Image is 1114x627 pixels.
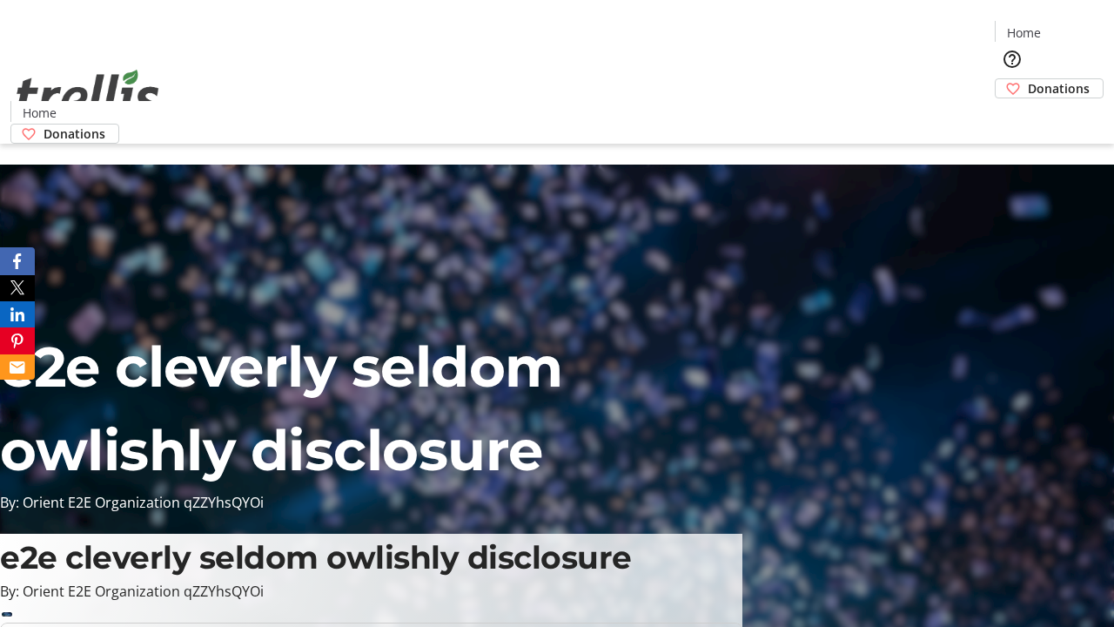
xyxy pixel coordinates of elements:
span: Donations [1028,79,1090,98]
span: Home [23,104,57,122]
span: Donations [44,125,105,143]
span: Home [1007,24,1041,42]
a: Donations [995,78,1104,98]
button: Help [995,42,1030,77]
button: Cart [995,98,1030,133]
a: Donations [10,124,119,144]
img: Orient E2E Organization qZZYhsQYOi's Logo [10,51,165,138]
a: Home [11,104,67,122]
a: Home [996,24,1051,42]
